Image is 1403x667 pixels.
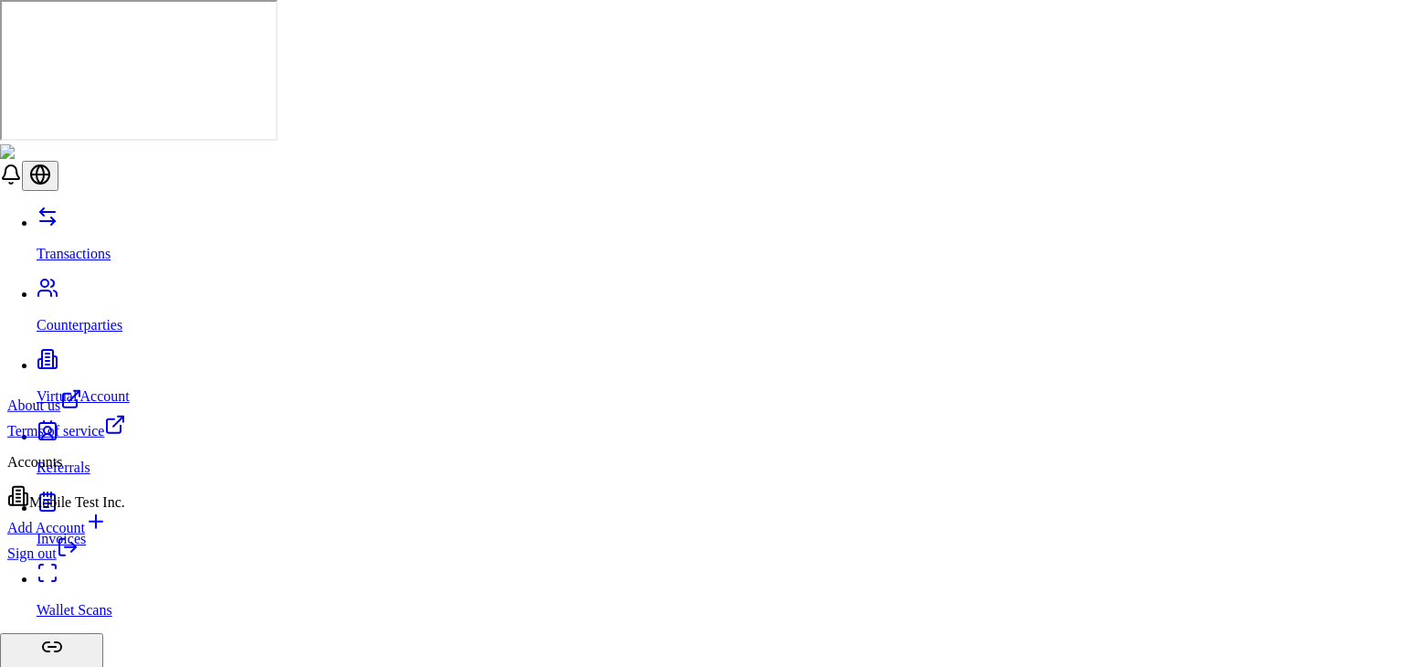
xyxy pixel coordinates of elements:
[7,454,126,471] p: Accounts
[7,511,126,536] a: Add Account
[7,545,79,561] a: Sign out
[7,485,126,511] div: Mobile Test Inc.
[7,388,126,414] a: About us
[7,414,126,439] a: Terms of service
